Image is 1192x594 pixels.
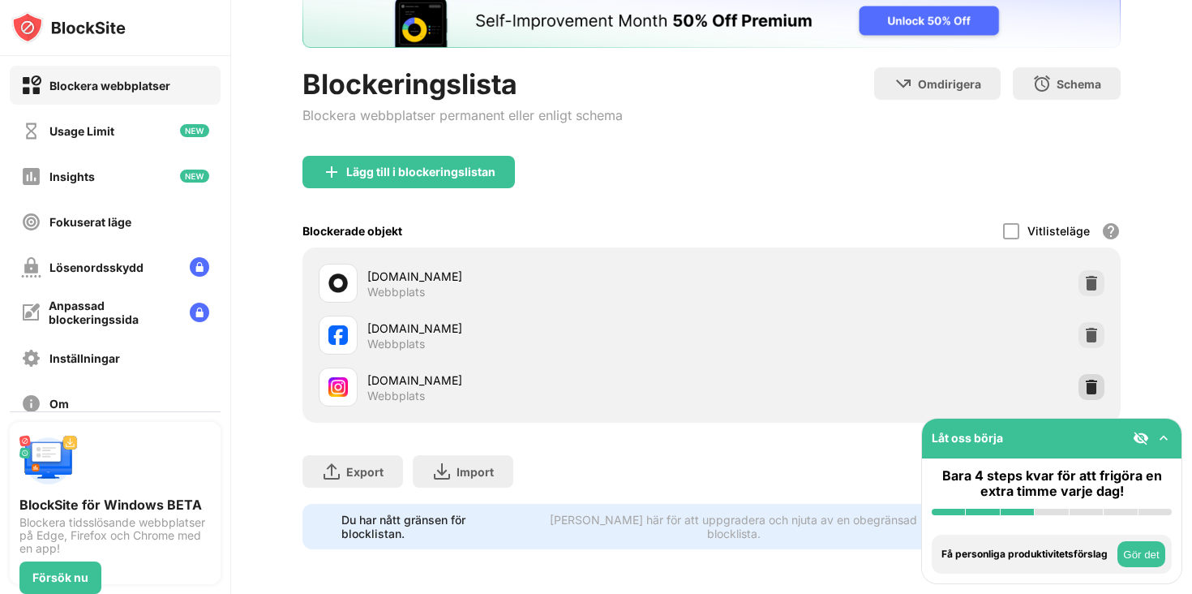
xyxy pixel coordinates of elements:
[21,121,41,141] img: time-usage-off.svg
[180,170,209,183] img: new-icon.svg
[328,325,348,345] img: favicons
[49,299,177,326] div: Anpassad blockeringssida
[457,465,494,479] div: Import
[19,516,211,555] div: Blockera tidsslösande webbplatser på Edge, Firefox och Chrome med en app!
[341,513,522,540] div: Du har nått gränsen för blocklistan.
[21,212,41,232] img: focus-off.svg
[302,224,402,238] div: Blockerade objekt
[49,124,114,138] div: Usage Limit
[49,170,95,183] div: Insights
[367,320,711,337] div: [DOMAIN_NAME]
[21,257,41,278] img: password-protection-off.svg
[1117,541,1165,567] button: Gör det
[180,124,209,137] img: new-icon.svg
[328,273,348,293] img: favicons
[367,389,425,403] div: Webbplats
[1057,77,1101,91] div: Schema
[367,337,425,351] div: Webbplats
[21,75,41,96] img: block-on.svg
[49,260,144,274] div: Lösenordsskydd
[49,351,120,365] div: Inställningar
[932,468,1172,499] div: Bara 4 steps kvar för att frigöra en extra timme varje dag!
[328,377,348,397] img: favicons
[190,303,209,322] img: lock-menu.svg
[367,372,711,389] div: [DOMAIN_NAME]
[367,285,425,299] div: Webbplats
[932,431,1003,445] div: Låt oss börja
[49,397,69,411] div: Om
[21,394,41,414] img: about-off.svg
[21,166,41,187] img: insights-off.svg
[21,348,41,368] img: settings-off.svg
[21,303,41,322] img: customize-block-page-off.svg
[918,77,981,91] div: Omdirigera
[1027,224,1090,238] div: Vitlisteläge
[19,497,211,513] div: BlockSite för Windows BETA
[346,166,495,179] div: Lägg till i blockeringslistan
[190,257,209,277] img: lock-menu.svg
[49,215,131,229] div: Fokuserat läge
[19,432,78,490] img: push-desktop.svg
[367,268,711,285] div: [DOMAIN_NAME]
[302,107,623,123] div: Blockera webbplatser permanent eller enligt schema
[11,11,126,44] img: logo-blocksite.svg
[49,79,170,93] div: Blockera webbplatser
[1156,430,1172,446] img: omni-setup-toggle.svg
[346,465,384,479] div: Export
[32,571,88,584] div: Försök nu
[941,549,1113,560] div: Få personliga produktivitetsförslag
[532,513,935,540] div: [PERSON_NAME] här för att uppgradera och njuta av en obegränsad blocklista.
[302,67,623,101] div: Blockeringslista
[1133,430,1149,446] img: eye-not-visible.svg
